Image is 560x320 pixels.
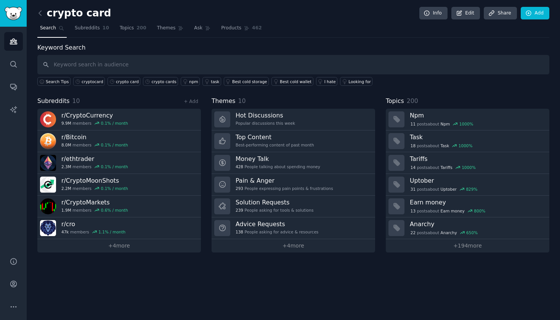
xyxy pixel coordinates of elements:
[157,25,176,32] span: Themes
[238,97,246,105] span: 10
[236,229,243,235] span: 138
[211,79,219,84] div: task
[73,77,105,86] a: cryptocard
[224,77,269,86] a: Best cold storage
[410,220,544,228] h3: Anarchy
[221,25,241,32] span: Products
[521,7,549,20] a: Add
[37,174,201,196] a: r/CryptoMoonShots2.2Mmembers0.1% / month
[108,77,140,86] a: crypto card
[386,130,549,152] a: Task18postsaboutTask1000%
[61,133,128,141] h3: r/ Bitcoin
[410,186,478,193] div: post s about
[40,111,56,127] img: CryptoCurrency
[72,97,80,105] span: 10
[37,130,201,152] a: r/Bitcoin8.0Mmembers0.1% / month
[459,121,473,127] div: 1000 %
[116,79,139,84] div: crypto card
[61,164,71,169] span: 2.3M
[236,220,318,228] h3: Advice Requests
[411,165,416,170] span: 14
[410,142,473,149] div: post s about
[386,96,404,106] span: Topics
[459,143,473,148] div: 1000 %
[410,121,474,127] div: post s about
[407,97,418,105] span: 200
[61,164,128,169] div: members
[61,229,125,235] div: members
[410,198,544,206] h3: Earn money
[61,121,71,126] span: 9.9M
[236,111,295,119] h3: Hot Discussions
[103,25,109,32] span: 10
[212,130,375,152] a: Top ContentBest-performing content of past month
[184,99,198,104] a: + Add
[61,207,71,213] span: 1.9M
[120,25,134,32] span: Topics
[451,7,480,20] a: Edit
[189,79,198,84] div: npm
[101,121,128,126] div: 0.1 % / month
[441,143,449,148] span: Task
[236,155,320,163] h3: Money Talk
[410,164,477,171] div: post s about
[386,174,549,196] a: Uptober31postsaboutUptober829%
[37,44,85,51] label: Keyword Search
[37,152,201,174] a: r/ethtrader2.3Mmembers0.1% / month
[236,229,318,235] div: People asking for advice & resources
[61,207,128,213] div: members
[411,143,416,148] span: 18
[212,109,375,130] a: Hot DiscussionsPopular discussions this week
[194,25,202,32] span: Ask
[37,77,71,86] button: Search Tips
[411,230,416,235] span: 22
[410,133,544,141] h3: Task
[271,77,313,86] a: Best cold wallet
[101,207,128,213] div: 0.6 % / month
[37,109,201,130] a: r/CryptoCurrency9.9Mmembers0.1% / month
[236,198,313,206] h3: Solution Requests
[236,164,243,169] span: 428
[37,7,111,19] h2: crypto card
[40,220,56,236] img: cro
[40,198,56,214] img: CryptoMarkets
[441,121,450,127] span: Npm
[410,155,544,163] h3: Tariffs
[46,79,69,84] span: Search Tips
[466,230,478,235] div: 650 %
[386,217,549,239] a: Anarchy22postsaboutAnarchy650%
[340,77,372,86] a: Looking for
[37,55,549,74] input: Keyword search in audience
[236,177,333,185] h3: Pain & Anger
[441,208,465,214] span: Earn money
[61,177,128,185] h3: r/ CryptoMoonShots
[232,79,267,84] div: Best cold storage
[441,230,457,235] span: Anarchy
[410,177,544,185] h3: Uptober
[61,186,71,191] span: 2.2M
[154,22,186,38] a: Themes
[61,121,128,126] div: members
[82,79,103,84] div: cryptocard
[117,22,149,38] a: Topics200
[348,79,371,84] div: Looking for
[61,198,128,206] h3: r/ CryptoMarkets
[72,22,112,38] a: Subreddits10
[37,96,70,106] span: Subreddits
[143,77,178,86] a: crypto cards
[484,7,517,20] a: Share
[441,187,457,192] span: Uptober
[98,229,125,235] div: 1.1 % / month
[40,133,56,149] img: Bitcoin
[5,7,22,20] img: GummySearch logo
[101,142,128,148] div: 0.1 % / month
[61,142,128,148] div: members
[280,79,311,84] div: Best cold wallet
[410,111,544,119] h3: Npm
[236,142,314,148] div: Best-performing content of past month
[61,142,71,148] span: 8.0M
[212,239,375,252] a: +4more
[386,239,549,252] a: +194more
[212,174,375,196] a: Pain & Anger293People expressing pain points & frustrations
[212,96,236,106] span: Themes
